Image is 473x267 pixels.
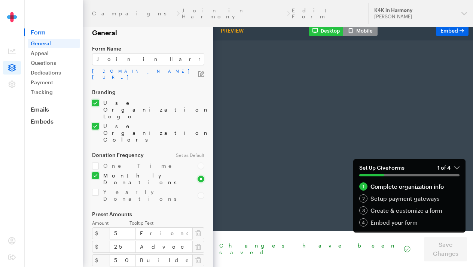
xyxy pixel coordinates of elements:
[28,68,80,77] a: Dedications
[359,218,367,227] div: 4
[24,106,83,113] a: Emails
[28,39,80,48] a: General
[99,100,204,120] label: Use Organization Logo
[92,152,167,158] label: Donation Frequency
[92,89,204,95] label: Branding
[182,7,285,19] a: Join in Harmony
[28,49,80,58] a: Appeal
[359,206,460,215] div: Create & customize a form
[99,123,204,143] label: Use Organization Colors
[24,118,83,125] a: Embeds
[92,241,110,253] div: $
[359,206,460,215] a: 3 Create & customize a form
[440,27,458,34] span: Embed
[368,3,473,24] button: K4K in Harmony [PERSON_NAME]
[28,58,80,67] a: Questions
[92,10,175,16] a: Campaigns
[359,194,460,203] a: 2 Setup payment gateways
[359,218,460,227] div: Embed your form
[359,218,460,227] a: 4 Embed your form
[219,242,411,256] div: Changes have been saved
[359,182,367,191] div: 1
[92,211,204,217] label: Preset Amounts
[92,220,129,226] label: Amount
[28,88,80,97] a: Tracking
[92,254,110,266] div: $
[374,7,455,13] div: K4K in Harmony
[374,13,455,20] div: [PERSON_NAME]
[359,194,367,203] div: 2
[353,159,466,182] button: Set Up GiveForms1 of 4
[92,46,204,52] label: Form Name
[359,182,460,191] div: Complete organization info
[92,68,198,80] a: [DOMAIN_NAME][URL]
[218,27,247,34] div: Preview
[359,206,367,215] div: 3
[437,164,460,171] em: 1 of 4
[343,25,378,36] button: Mobile
[436,25,469,36] a: Embed
[359,194,460,203] div: Setup payment gateways
[129,220,204,226] label: Tooltip Text
[24,28,83,36] span: Form
[171,152,209,158] div: Set as Default
[359,182,460,191] a: 1 Complete organization info
[92,28,204,37] h2: General
[92,227,110,239] div: $
[28,78,80,87] a: Payment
